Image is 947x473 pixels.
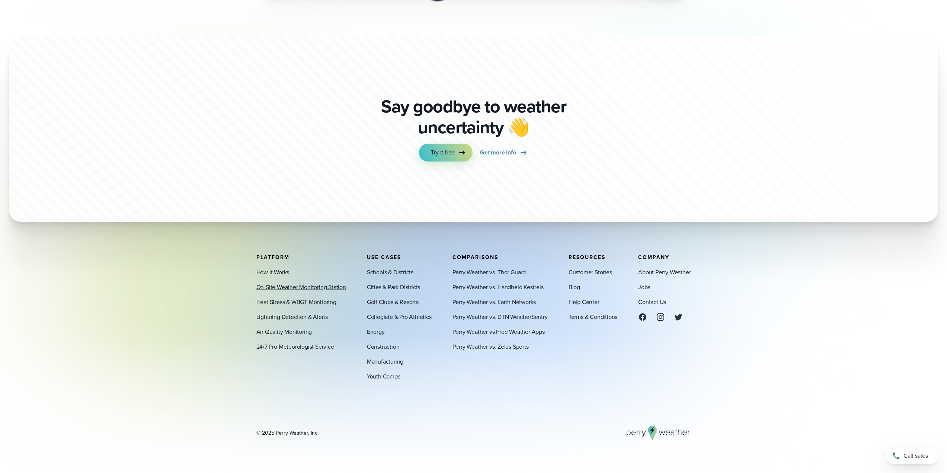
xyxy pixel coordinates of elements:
a: Customer Stories [569,268,612,277]
a: Youth Camps [367,372,400,381]
a: Jobs [638,282,650,291]
a: Help Center [569,297,599,306]
a: On-Site Weather Monitoring Station [256,282,346,291]
a: Perry Weather vs. Handheld Kestrels [452,282,544,291]
a: Collegiate & Pro Athletics [367,312,432,321]
span: Try it free [431,148,455,157]
a: Heat Stress & WBGT Monitoring [256,297,336,306]
a: About Perry Weather [638,268,691,277]
a: Energy [367,327,385,336]
a: 24/7 Pro Meteorologist Service [256,342,334,351]
a: Lightning Detection & Alerts [256,312,328,321]
a: Construction [367,342,400,351]
a: Try it free [419,144,473,162]
a: Perry Weather vs Free Weather Apps [452,327,545,336]
a: Perry Weather vs. Earth Networks [452,297,536,306]
a: Perry Weather vs. DTN WeatherSentry [452,312,548,321]
a: Terms & Conditions [569,312,617,321]
div: © 2025 Perry Weather, Inc. [256,429,319,437]
a: Blog [569,282,580,291]
a: Contact Us [638,297,666,306]
a: Golf Clubs & Resorts [367,297,419,306]
a: Manufacturing [367,357,403,366]
a: Perry Weather vs. Thor Guard [452,268,526,277]
span: Resources [569,253,605,261]
span: Use Cases [367,253,401,261]
a: Perry Weather vs. Zelus Sports [452,342,529,351]
a: Cities & Park Districts [367,282,420,291]
span: Platform [256,253,289,261]
p: Say goodbye to weather uncertainty 👋 [378,96,569,138]
a: Get more info [480,144,528,162]
a: How It Works [256,268,289,277]
span: Company [638,253,669,261]
a: Schools & Districts [367,268,413,277]
span: Get more info [480,148,516,157]
span: Comparisons [452,253,498,261]
a: Call sales [886,448,938,464]
span: Call sales [903,451,928,460]
a: Air Quality Monitoring [256,327,312,336]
